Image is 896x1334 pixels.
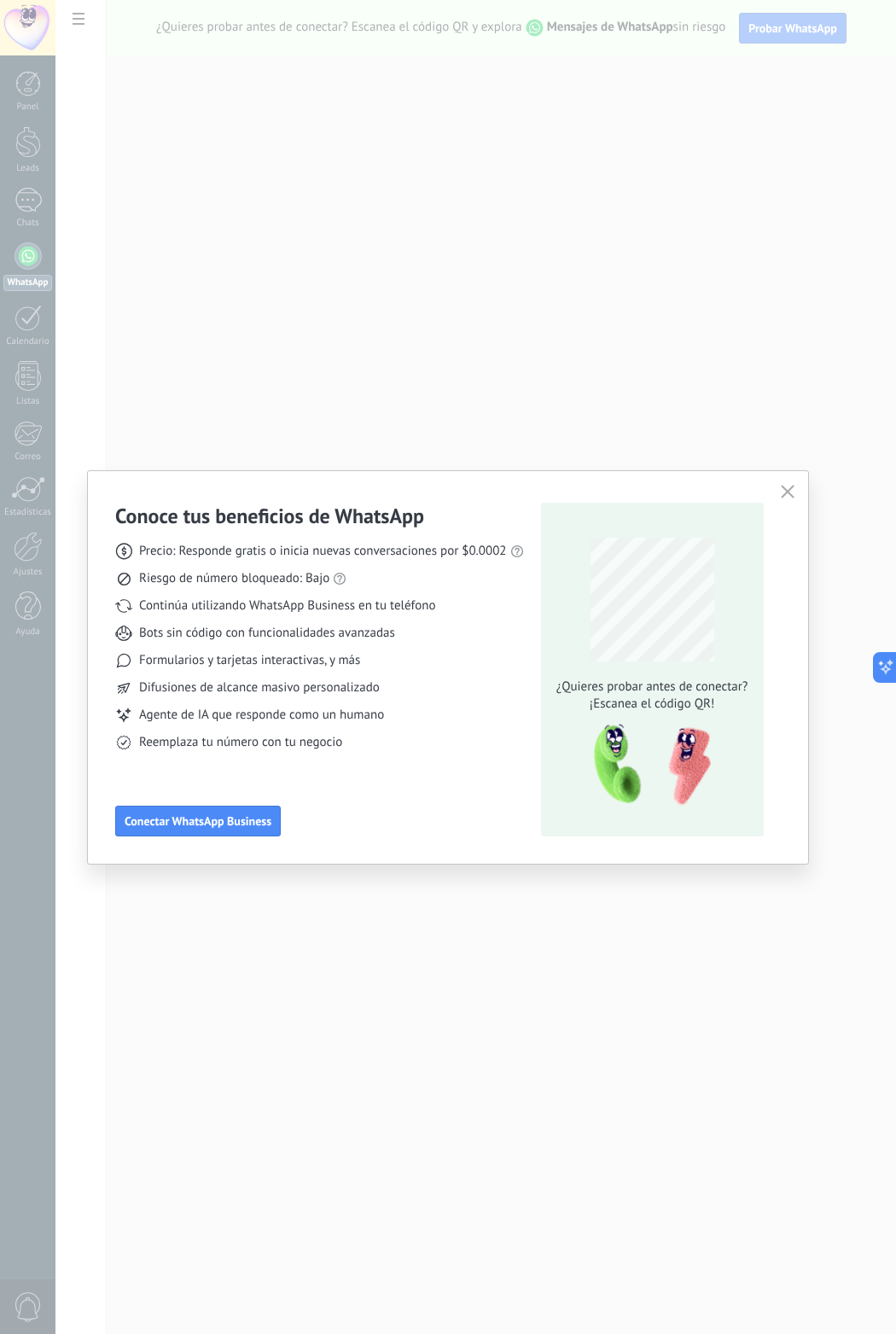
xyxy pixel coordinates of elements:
[115,503,424,529] h3: Conoce tus beneficios de WhatsApp
[139,570,329,587] span: Riesgo de número bloqueado: Bajo
[551,679,753,696] span: ¿Quieres probar antes de conectar?
[579,719,714,811] img: qr-pic-1x.png
[139,679,380,696] span: Difusiones de alcance masivo personalizado
[139,597,435,615] span: Continúa utilizando WhatsApp Business en tu teléfono
[551,696,753,713] span: ¡Escanea el código QR!
[139,707,384,724] span: Agente de IA que responde como un humano
[139,652,360,669] span: Formularios y tarjetas interactivas, y más
[125,815,271,827] span: Conectar WhatsApp Business
[139,625,395,642] span: Bots sin código con funcionalidades avanzadas
[115,806,281,836] button: Conectar WhatsApp Business
[139,543,507,560] span: Precio: Responde gratis o inicia nuevas conversaciones por $0.0002
[139,734,342,751] span: Reemplaza tu número con tu negocio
